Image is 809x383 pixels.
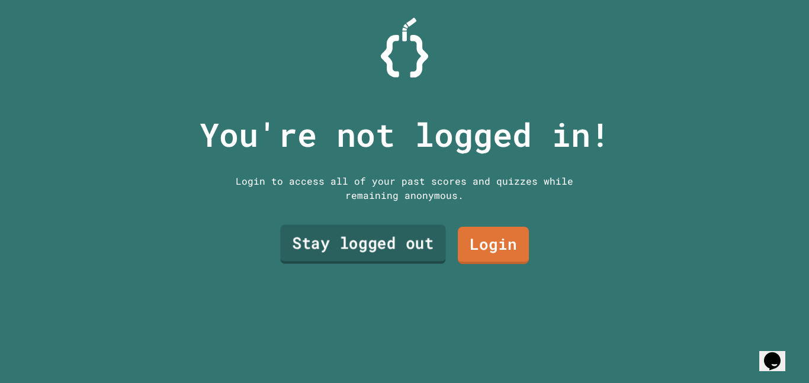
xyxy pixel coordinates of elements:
[280,225,445,264] a: Stay logged out
[759,336,797,371] iframe: chat widget
[381,18,428,78] img: Logo.svg
[458,227,529,264] a: Login
[200,110,610,159] p: You're not logged in!
[227,174,582,202] div: Login to access all of your past scores and quizzes while remaining anonymous.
